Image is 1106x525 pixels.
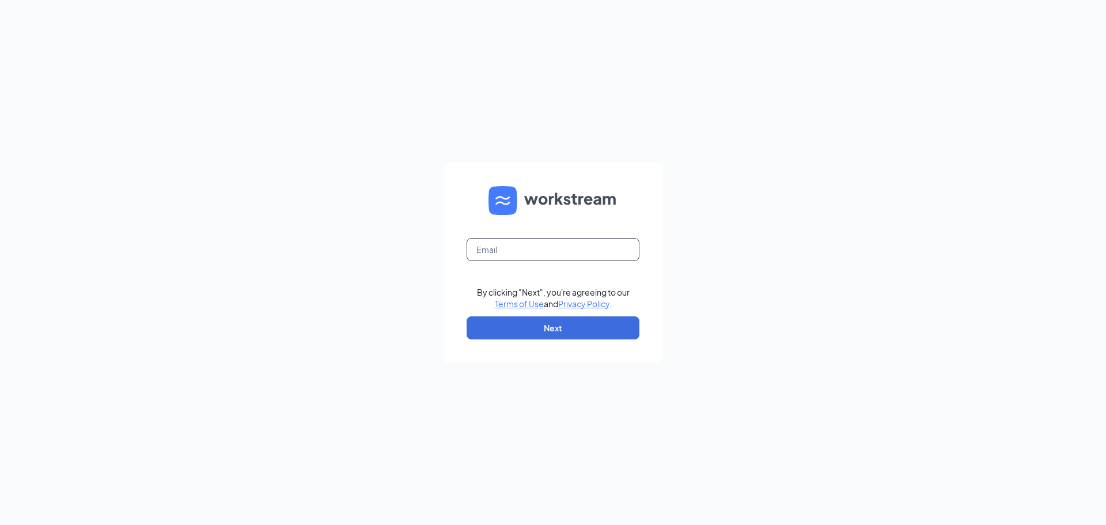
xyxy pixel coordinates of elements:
[467,238,639,261] input: Email
[467,316,639,339] button: Next
[558,299,609,309] a: Privacy Policy
[488,186,618,215] img: WS logo and Workstream text
[495,299,544,309] a: Terms of Use
[477,286,630,309] div: By clicking "Next", you're agreeing to our and .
